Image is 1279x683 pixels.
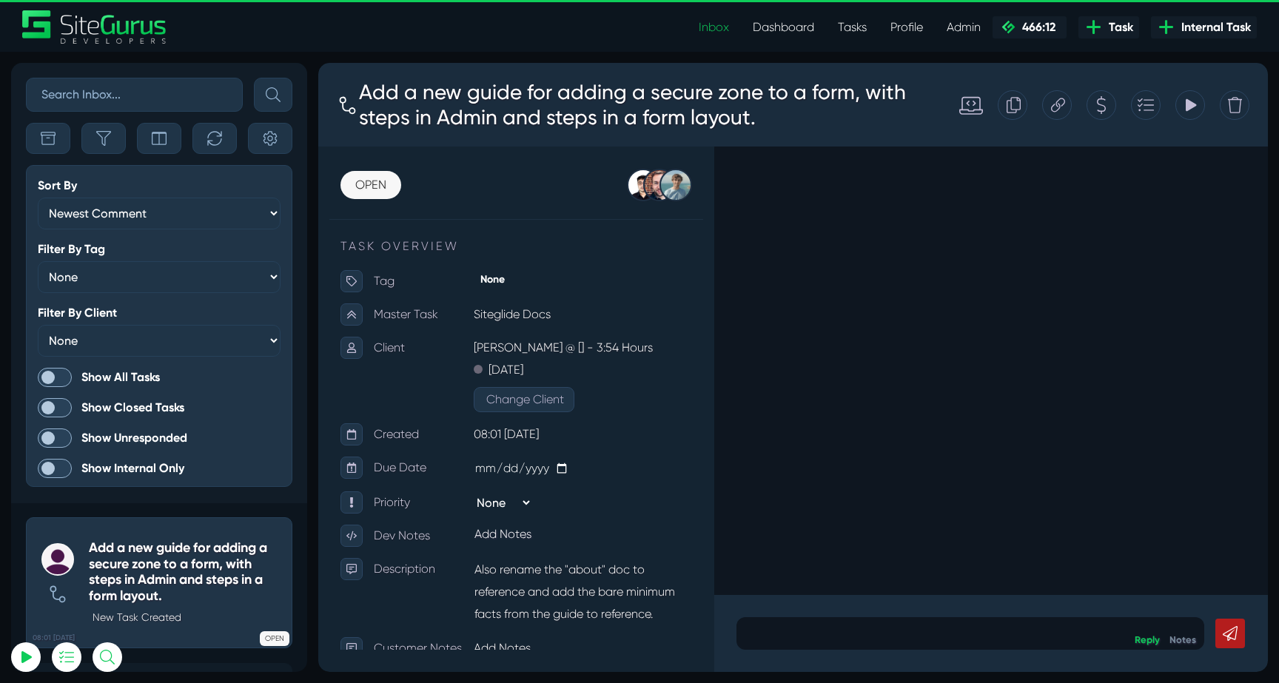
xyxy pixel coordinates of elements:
[768,27,798,57] div: Create a Quote
[22,108,83,136] a: OPEN
[56,495,155,517] p: Description
[741,13,826,42] a: Dashboard
[38,368,281,387] label: Show All Tasks
[679,27,709,57] div: Duplicate this Task
[155,495,374,563] p: Also rename the "about" doc to reference and add the bare minimum facts from the guide to reference.
[170,296,205,318] p: [DATE]
[155,240,374,263] p: Siteglide Docs
[22,10,167,44] img: Sitegurus Logo
[89,540,284,604] h5: Add a new guide for adding a secure zone to a form, with steps in Admin and steps in a form layout.
[22,175,374,192] p: TASK OVERVIEW
[155,324,256,349] button: Change Client
[48,261,211,292] button: Log In
[26,517,292,648] a: 08:01 [DATE] Add a new guide for adding a secure zone to a form, with steps in Admin and steps in...
[38,398,281,417] label: Show Closed Tasks
[33,633,75,644] b: 08:01 [DATE]
[993,16,1067,38] a: 466:12
[826,13,879,42] a: Tasks
[56,274,155,296] p: Client
[816,571,842,582] a: Reply
[902,27,931,57] div: Delete Task
[813,27,842,57] div: Add to Task Drawer
[48,174,211,206] input: Email
[56,240,155,263] p: Master Task
[56,207,155,229] p: Tag
[26,78,243,112] input: Search Inbox...
[56,574,155,596] p: Customer Notes
[879,13,935,42] a: Profile
[155,360,374,383] p: 08:01 [DATE]
[40,10,604,73] h3: Add a new guide for adding a secure zone to a form, with steps in Admin and steps in a form layout.
[1151,16,1257,38] a: Internal Task
[1078,16,1139,38] a: Task
[155,274,374,296] p: [PERSON_NAME] @ [] - 3:54 Hours
[857,27,887,57] div: View Tracking Items
[155,209,193,224] span: None
[56,428,155,451] p: Priority
[260,631,289,646] span: OPEN
[724,27,753,57] div: Copy this Task URL
[56,394,155,416] p: Due Date
[626,30,665,54] div: Standard
[155,574,374,596] p: Add Notes
[935,13,993,42] a: Admin
[38,243,105,255] label: Filter By Tag
[56,462,155,484] p: Dev Notes
[38,428,281,448] label: Show Unresponded
[687,13,741,42] a: Inbox
[38,180,77,192] label: Sort By
[38,459,281,478] label: Show Internal Only
[1016,20,1055,34] span: 466:12
[56,360,155,383] p: Created
[1103,18,1133,36] span: Task
[851,571,878,582] a: Notes
[22,10,167,44] a: SiteGurus
[1175,18,1251,36] span: Internal Task
[38,307,117,319] label: Filter By Client
[93,610,284,625] p: New Task Created
[152,458,377,485] div: Add Notes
